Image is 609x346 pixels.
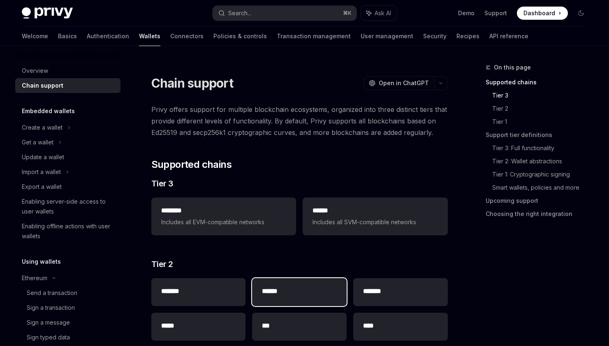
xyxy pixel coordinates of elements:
[15,330,120,345] a: Sign typed data
[161,217,286,227] span: Includes all EVM-compatible networks
[484,9,507,17] a: Support
[375,9,391,17] span: Ask AI
[15,63,120,78] a: Overview
[486,207,594,221] a: Choosing the right integration
[486,128,594,142] a: Support tier definitions
[22,221,116,241] div: Enabling offline actions with user wallets
[22,7,73,19] img: dark logo
[27,303,75,313] div: Sign a transaction
[15,179,120,194] a: Export a wallet
[27,318,70,327] div: Sign a message
[423,26,447,46] a: Security
[151,76,233,91] h1: Chain support
[458,9,475,17] a: Demo
[22,167,61,177] div: Import a wallet
[15,300,120,315] a: Sign a transaction
[492,89,594,102] a: Tier 3
[15,286,120,300] a: Send a transaction
[494,63,531,72] span: On this page
[58,26,77,46] a: Basics
[27,288,77,298] div: Send a transaction
[492,115,594,128] a: Tier 1
[151,158,232,171] span: Supported chains
[489,26,528,46] a: API reference
[492,181,594,194] a: Smart wallets, policies and more
[22,26,48,46] a: Welcome
[22,273,47,283] div: Ethereum
[517,7,568,20] a: Dashboard
[151,197,296,235] a: **** ***Includes all EVM-compatible networks
[15,150,120,165] a: Update a wallet
[492,142,594,155] a: Tier 3: Full functionality
[22,81,63,91] div: Chain support
[228,8,251,18] div: Search...
[213,26,267,46] a: Policies & controls
[492,168,594,181] a: Tier 1: Cryptographic signing
[523,9,555,17] span: Dashboard
[343,10,352,16] span: ⌘ K
[277,26,351,46] a: Transaction management
[22,123,63,132] div: Create a wallet
[22,137,53,147] div: Get a wallet
[15,194,120,219] a: Enabling server-side access to user wallets
[361,6,397,21] button: Ask AI
[15,315,120,330] a: Sign a message
[170,26,204,46] a: Connectors
[22,66,48,76] div: Overview
[87,26,129,46] a: Authentication
[379,79,429,87] span: Open in ChatGPT
[303,197,447,235] a: **** *Includes all SVM-compatible networks
[361,26,413,46] a: User management
[22,152,64,162] div: Update a wallet
[492,102,594,115] a: Tier 2
[22,257,61,267] h5: Using wallets
[364,76,434,90] button: Open in ChatGPT
[27,332,70,342] div: Sign typed data
[139,26,160,46] a: Wallets
[151,104,448,138] span: Privy offers support for multiple blockchain ecosystems, organized into three distinct tiers that...
[22,197,116,216] div: Enabling server-side access to user wallets
[213,6,357,21] button: Search...⌘K
[151,258,173,270] span: Tier 2
[15,219,120,244] a: Enabling offline actions with user wallets
[313,217,438,227] span: Includes all SVM-compatible networks
[151,178,174,189] span: Tier 3
[486,194,594,207] a: Upcoming support
[492,155,594,168] a: Tier 2: Wallet abstractions
[22,182,62,192] div: Export a wallet
[15,78,120,93] a: Chain support
[574,7,588,20] button: Toggle dark mode
[456,26,479,46] a: Recipes
[486,76,594,89] a: Supported chains
[22,106,75,116] h5: Embedded wallets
